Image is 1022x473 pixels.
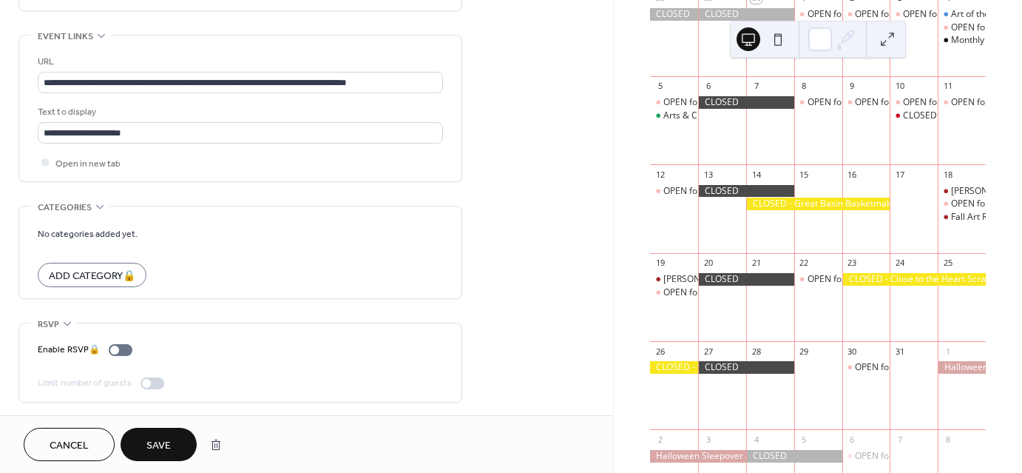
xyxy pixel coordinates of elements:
[751,81,762,92] div: 7
[794,96,842,109] div: OPEN for Galleries & Tours
[847,258,858,269] div: 23
[938,211,986,224] div: Fall Art Reception
[698,361,794,374] div: CLOSED
[38,54,440,70] div: URL
[938,198,986,210] div: OPEN for Galleries & Tours
[855,96,967,109] div: OPEN for Galleries & Tours
[799,346,810,357] div: 29
[751,258,762,269] div: 21
[855,450,967,463] div: OPEN for Galleries & Tours
[799,258,810,269] div: 22
[55,156,121,172] span: Open in new tab
[38,200,92,215] span: Categories
[890,110,938,122] div: CLOSED: Private Evening Rental
[751,169,762,180] div: 14
[654,258,666,269] div: 19
[842,8,890,21] div: OPEN for Galleries & Tours
[663,185,775,198] div: OPEN for Galleries & Tours
[903,8,1015,21] div: OPEN for Galleries & Tours
[808,273,919,286] div: OPEN for Galleries & Tours
[751,434,762,445] div: 4
[703,434,714,445] div: 3
[942,434,953,445] div: 8
[808,8,919,21] div: OPEN for Galleries & Tours
[650,361,698,374] div: CLOSED - Close to the Heart Scrapbooking Retreat
[894,434,905,445] div: 7
[938,21,986,34] div: OPEN for Galleries & Tours
[654,81,666,92] div: 5
[38,375,132,391] div: Limit number of guests
[855,361,967,374] div: OPEN for Galleries & Tours
[38,29,93,44] span: Event links
[663,273,781,286] div: [PERSON_NAME] Days Event
[703,81,714,92] div: 6
[38,317,59,332] span: RSVP
[794,273,842,286] div: OPEN for Galleries & Tours
[938,361,986,374] div: Halloween Sleepover & Investigation with W.I.G.S.
[938,8,986,21] div: Art of the Camera: Advance Composition
[842,450,890,463] div: OPEN for Galleries & Tours
[799,434,810,445] div: 5
[855,8,967,21] div: OPEN for Galleries & Tours
[24,428,115,461] button: Cancel
[894,169,905,180] div: 17
[654,434,666,445] div: 2
[842,96,890,109] div: OPEN for Galleries & Tours
[942,81,953,92] div: 11
[698,185,794,198] div: CLOSED
[650,185,698,198] div: OPEN for Galleries & Tours
[703,258,714,269] div: 20
[938,185,986,198] div: Mark Twain Days Event
[50,438,89,454] span: Cancel
[38,104,440,120] div: Text to display
[894,258,905,269] div: 24
[121,428,197,461] button: Save
[654,169,666,180] div: 12
[842,273,986,286] div: CLOSED - Close to the Heart Scrapbooking Retreat
[794,8,842,21] div: OPEN for Galleries & Tours
[663,286,775,299] div: OPEN for Galleries & Tours
[942,258,953,269] div: 25
[650,286,698,299] div: OPEN for Galleries & Tours
[799,169,810,180] div: 15
[894,81,905,92] div: 10
[847,81,858,92] div: 9
[663,110,866,122] div: Arts & Crafts Revival Class: Printmaking with Fruit
[890,96,938,109] div: OPEN for Galleries & Tours
[146,438,171,454] span: Save
[38,227,138,242] span: No categories added yet.
[663,96,775,109] div: OPEN for Galleries & Tours
[842,361,890,374] div: OPEN for Galleries & Tours
[698,273,794,286] div: CLOSED
[938,34,986,47] div: Monthly Paranormal Investigation
[650,110,698,122] div: Arts & Crafts Revival Class: Printmaking with Fruit
[890,8,938,21] div: OPEN for Galleries & Tours
[942,169,953,180] div: 18
[903,96,1015,109] div: OPEN for Galleries & Tours
[808,96,919,109] div: OPEN for Galleries & Tours
[847,346,858,357] div: 30
[746,198,890,210] div: CLOSED - Great Basin Basketmakers Retreat
[650,450,746,463] div: Halloween Sleepover & Investigation with W.I.G.S.
[650,96,698,109] div: OPEN for Galleries & Tours
[703,346,714,357] div: 27
[847,169,858,180] div: 16
[799,81,810,92] div: 8
[746,450,842,463] div: CLOSED
[654,346,666,357] div: 26
[847,434,858,445] div: 6
[698,8,794,21] div: CLOSED
[650,8,698,21] div: CLOSED
[703,169,714,180] div: 13
[751,346,762,357] div: 28
[650,273,698,286] div: Mark Twain Days Event
[938,96,986,109] div: OPEN for Galleries & Tours
[698,96,794,109] div: CLOSED
[942,346,953,357] div: 1
[894,346,905,357] div: 31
